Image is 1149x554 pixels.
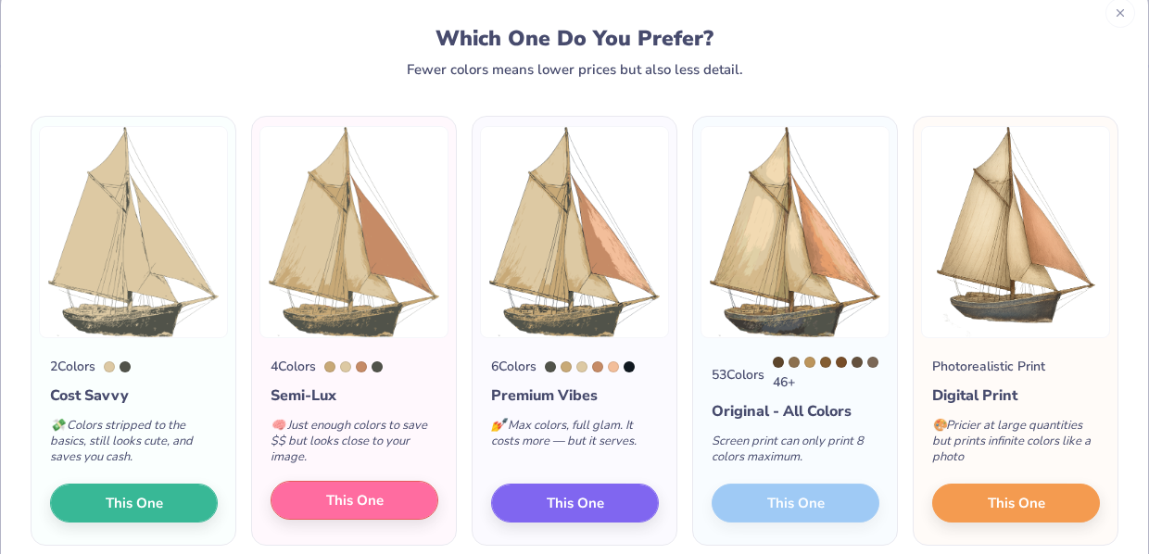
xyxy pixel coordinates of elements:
[932,407,1100,484] div: Pricier at large quantities but prints infinite colors like a photo
[491,407,659,468] div: Max colors, full glam. It costs more — but it serves.
[324,361,335,372] div: 466 C
[271,357,316,376] div: 4 Colors
[271,384,438,407] div: Semi-Lux
[867,357,878,368] div: 7531 C
[932,357,1045,376] div: Photorealistic Print
[50,484,218,523] button: This One
[50,417,65,434] span: 💸
[271,417,285,434] span: 🧠
[259,126,448,338] img: 4 color option
[701,126,890,338] img: 53 color option
[491,357,537,376] div: 6 Colors
[52,26,1098,51] div: Which One Do You Prefer?
[491,384,659,407] div: Premium Vibes
[932,484,1100,523] button: This One
[340,361,351,372] div: 468 C
[104,361,115,372] div: 468 C
[608,361,619,372] div: 473 C
[50,407,218,484] div: Colors stripped to the basics, still looks cute, and saves you cash.
[372,361,383,372] div: 418 C
[50,384,218,407] div: Cost Savvy
[326,490,384,511] span: This One
[356,361,367,372] div: 7515 C
[491,417,506,434] span: 💅
[120,361,131,372] div: 418 C
[836,357,847,368] div: 463 C
[561,361,572,372] div: 466 C
[271,481,438,520] button: This One
[547,493,604,514] span: This One
[773,357,879,392] div: 46 +
[820,357,831,368] div: 7575 C
[921,126,1110,338] img: Photorealistic preview
[773,357,784,368] div: 462 C
[852,357,863,368] div: 7532 C
[480,126,669,338] img: 6 color option
[712,422,879,484] div: Screen print can only print 8 colors maximum.
[624,361,635,372] div: Black 6 C
[932,417,947,434] span: 🎨
[545,361,556,372] div: 418 C
[407,62,743,77] div: Fewer colors means lower prices but also less detail.
[804,357,815,368] div: 465 C
[712,400,879,422] div: Original - All Colors
[592,361,603,372] div: 7515 C
[491,484,659,523] button: This One
[789,357,800,368] div: 874 C
[932,384,1100,407] div: Digital Print
[271,407,438,484] div: Just enough colors to save $$ but looks close to your image.
[712,365,764,384] div: 53 Colors
[39,126,228,338] img: 2 color option
[50,357,95,376] div: 2 Colors
[988,493,1045,514] span: This One
[106,493,163,514] span: This One
[576,361,587,372] div: 468 C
